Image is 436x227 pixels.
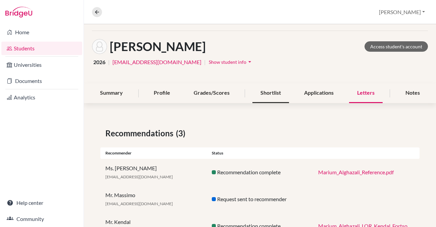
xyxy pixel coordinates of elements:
[108,58,110,66] span: |
[207,195,313,203] div: Request sent to recommender
[246,58,253,65] i: arrow_drop_down
[207,150,313,156] div: Status
[296,83,342,103] div: Applications
[207,168,313,176] div: Recommendation complete
[209,59,246,65] span: Show student info
[112,58,201,66] a: [EMAIL_ADDRESS][DOMAIN_NAME]
[1,42,82,55] a: Students
[100,191,207,207] div: Mr. Massimo
[5,7,32,17] img: Bridge-U
[92,39,107,54] img: Marium Alghazali's avatar
[1,91,82,104] a: Analytics
[105,174,173,179] span: [EMAIL_ADDRESS][DOMAIN_NAME]
[397,83,428,103] div: Notes
[100,150,207,156] div: Recommender
[93,58,105,66] span: 2026
[186,83,238,103] div: Grades/Scores
[92,83,131,103] div: Summary
[1,26,82,39] a: Home
[105,127,176,139] span: Recommendations
[105,201,173,206] span: [EMAIL_ADDRESS][DOMAIN_NAME]
[110,39,206,54] h1: [PERSON_NAME]
[252,83,289,103] div: Shortlist
[318,169,394,175] a: Marium_Alghazali_Reference.pdf
[1,196,82,210] a: Help center
[1,74,82,88] a: Documents
[365,41,428,52] a: Access student's account
[376,6,428,18] button: [PERSON_NAME]
[1,212,82,226] a: Community
[204,58,206,66] span: |
[146,83,178,103] div: Profile
[208,57,253,67] button: Show student infoarrow_drop_down
[1,58,82,72] a: Universities
[349,83,383,103] div: Letters
[176,127,188,139] span: (3)
[100,164,207,180] div: Ms. [PERSON_NAME]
